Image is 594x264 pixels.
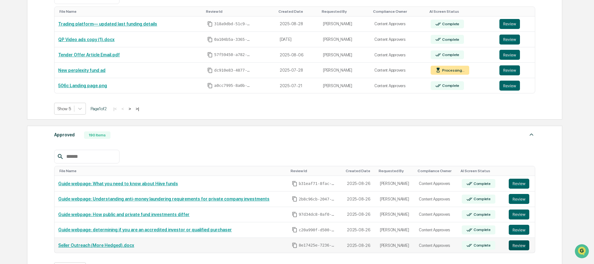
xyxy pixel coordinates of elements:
a: Review [499,19,531,29]
td: 2025-08-26 [343,222,376,238]
td: Content Approvers [371,47,427,63]
div: Toggle SortBy [379,169,413,173]
div: Toggle SortBy [322,9,368,14]
td: Content Approvers [415,176,458,191]
a: Review [509,194,531,204]
div: Toggle SortBy [461,169,503,173]
span: 8e17425e-7236-4812-bd8b-b0ab1cd3f8a0 [299,243,336,248]
td: [PERSON_NAME] [376,176,415,191]
td: 2025-08-26 [343,176,376,191]
a: Tender Offer Article Email.pdf [58,52,120,57]
span: Copy Id [292,196,297,202]
span: Copy Id [207,37,213,42]
td: Content Approvers [415,191,458,207]
td: 2025-07-21 [276,78,319,93]
img: 1746055101610-c473b297-6a78-478c-a979-82029cc54cd1 [6,48,17,59]
div: Complete [441,37,459,42]
a: 🔎Data Lookup [4,88,42,99]
a: Powered byPylon [44,105,75,110]
a: Review [509,210,531,219]
td: 2025-07-28 [276,63,319,78]
div: Toggle SortBy [346,169,374,173]
td: Content Approvers [415,222,458,238]
div: 190 Items [84,131,110,139]
a: Guide webpage: What you need to know about Hiive funds [58,181,178,186]
button: Review [499,35,520,45]
span: Pylon [62,106,75,110]
td: [PERSON_NAME] [319,16,371,32]
div: Complete [472,212,491,217]
button: Review [499,81,520,91]
img: caret [528,131,535,138]
span: Copy Id [207,21,213,27]
a: Review [499,50,531,60]
button: Review [509,179,529,189]
a: Review [499,65,531,75]
span: 97d34dc8-0af0-4ccd-aba5-f949edd336d2 [299,212,336,217]
button: Review [509,194,529,204]
a: Guide webpage: determining if you are an accredited investor or qualified purchaser [58,227,232,232]
span: 2b8c96cb-2047-4081-9535-ee80640d2c71 [299,197,336,202]
span: Attestations [51,78,77,85]
a: Review [499,81,531,91]
td: [PERSON_NAME] [376,238,415,253]
button: |< [111,106,119,111]
div: We're available if you need us! [21,54,79,59]
td: [PERSON_NAME] [376,191,415,207]
div: Toggle SortBy [59,9,201,14]
a: Review [499,35,531,45]
div: Complete [441,53,459,57]
span: Data Lookup [12,90,39,97]
td: Content Approvers [371,78,427,93]
button: Review [499,65,520,75]
td: [PERSON_NAME] [376,222,415,238]
a: Guide webpage: How public and private fund investments differ [58,212,189,217]
td: 2025-08-26 [343,207,376,223]
div: Toggle SortBy [418,169,456,173]
div: Toggle SortBy [278,9,317,14]
span: c20a990f-d500-4714-93fb-fd94a9dc0958 [299,228,336,233]
div: 🖐️ [6,79,11,84]
td: 2025-08-28 [276,16,319,32]
button: < [119,106,126,111]
button: Review [509,210,529,219]
div: Toggle SortBy [59,169,286,173]
button: Review [499,50,520,60]
td: Content Approvers [415,238,458,253]
td: [PERSON_NAME] [319,47,371,63]
span: a0cc7995-8a0b-4b72-ac1a-878fd3692143 [214,83,251,88]
a: Trading platform— updated last funding details [58,21,157,26]
iframe: Open customer support [574,243,591,260]
span: Copy Id [292,181,297,186]
span: 318a9dbd-51c9-473e-9dd0-57efbaa2a655 [214,21,251,26]
td: Content Approvers [415,207,458,223]
td: Content Approvers [371,16,427,32]
div: Complete [472,243,491,247]
a: 506c Landing page.png [58,83,107,88]
div: Complete [472,197,491,201]
td: [PERSON_NAME] [319,32,371,47]
td: [DATE] [276,32,319,47]
a: New perplexity fund ad [58,68,105,73]
div: Processing... [441,68,465,73]
div: Complete [472,181,491,186]
span: 0a104b5a-3365-4e16-98ad-43a4f330f6db [214,37,251,42]
a: Review [509,240,531,250]
div: Complete [441,22,459,26]
a: Review [509,179,531,189]
div: Toggle SortBy [291,169,341,173]
a: Seller Outreach (More Hedged).docx [58,243,134,248]
a: Guide webpage: Understanding anti-money laundering requirements for private company investments [58,196,269,201]
span: Preclearance [12,78,40,85]
div: Start new chat [21,48,102,54]
span: Copy Id [292,243,297,248]
span: 57f59450-a782-4865-ac16-a45fae92c464 [214,52,251,57]
td: 2025-08-26 [343,238,376,253]
div: Toggle SortBy [510,169,532,173]
button: Start new chat [106,49,113,57]
td: [PERSON_NAME] [319,78,371,93]
div: Complete [472,228,491,232]
div: Toggle SortBy [501,9,532,14]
